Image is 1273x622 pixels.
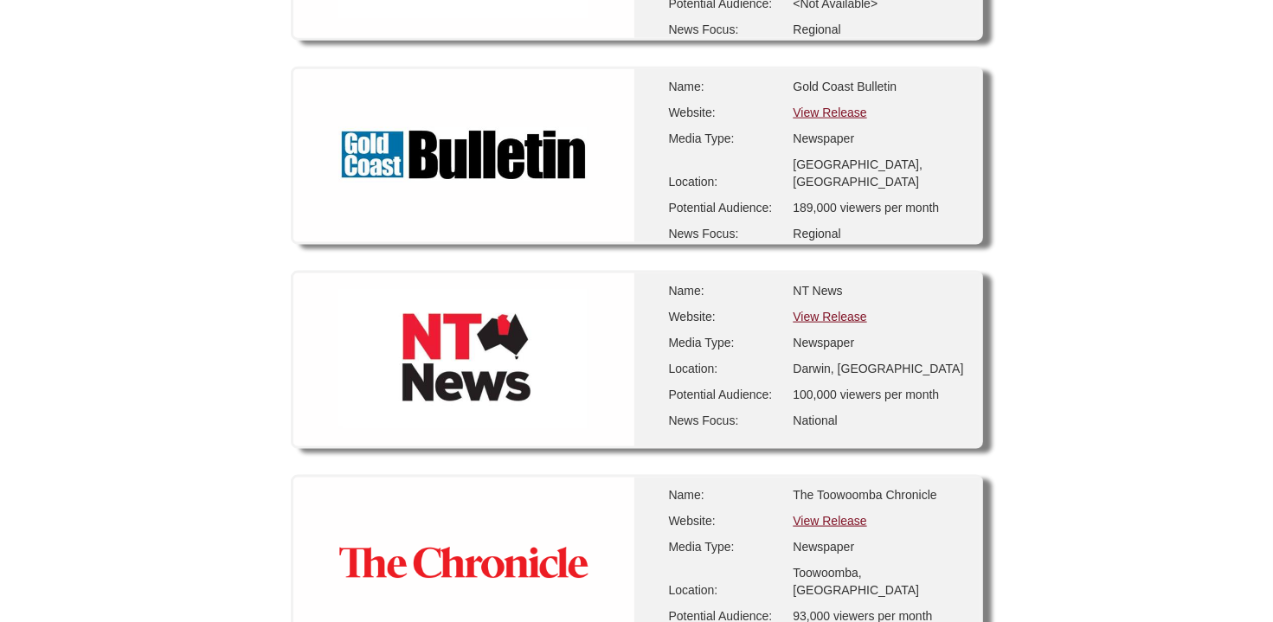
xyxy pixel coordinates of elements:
img: Gold Coast Bulletin [338,127,589,182]
div: Newspaper [793,130,966,147]
div: Toowoomba, [GEOGRAPHIC_DATA] [793,564,966,599]
div: Gold Coast Bulletin [793,78,966,95]
div: Potential Audience: [669,199,781,216]
div: Regional [793,21,966,38]
div: News Focus: [669,225,781,242]
div: Media Type: [669,538,781,555]
div: Website: [669,308,781,325]
div: Newspaper [793,334,966,351]
div: Name: [669,78,781,95]
div: Location: [669,173,781,190]
div: Location: [669,360,781,377]
div: Location: [669,581,781,599]
div: Darwin, [GEOGRAPHIC_DATA] [793,360,966,377]
div: Name: [669,282,781,299]
div: Name: [669,486,781,503]
div: National [793,412,966,429]
div: Regional [793,225,966,242]
div: 100,000 viewers per month [793,386,966,403]
div: Media Type: [669,130,781,147]
div: Website: [669,512,781,529]
div: Potential Audience: [669,386,781,403]
div: News Focus: [669,21,781,38]
div: 189,000 viewers per month [793,199,966,216]
img: NT News [338,289,589,428]
a: View Release [793,310,866,324]
div: Newspaper [793,538,966,555]
a: View Release [793,514,866,528]
div: Media Type: [669,334,781,351]
div: NT News [793,282,966,299]
img: The Toowoomba Chronicle [338,547,589,580]
a: View Release [793,106,866,119]
div: Website: [669,104,781,121]
div: [GEOGRAPHIC_DATA], [GEOGRAPHIC_DATA] [793,156,966,190]
div: News Focus: [669,412,781,429]
div: The Toowoomba Chronicle [793,486,966,503]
